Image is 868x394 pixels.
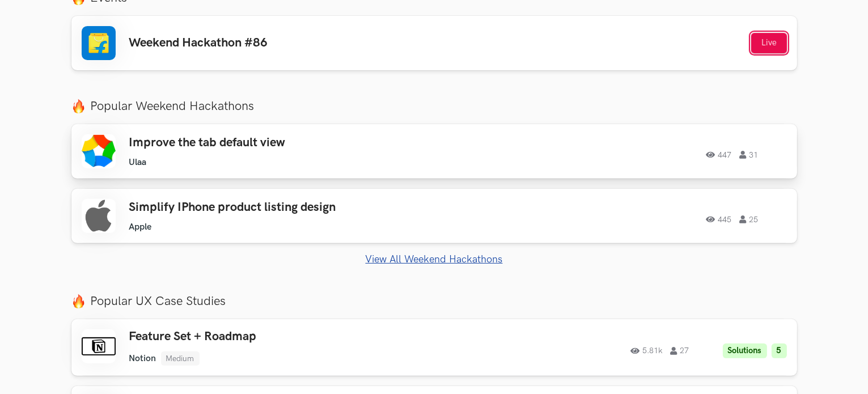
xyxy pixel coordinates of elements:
[129,157,147,168] li: Ulaa
[706,215,732,223] span: 445
[631,347,663,355] span: 5.81k
[706,151,732,159] span: 447
[71,319,797,375] a: Feature Set + Roadmap Notion Medium 5.81k 27 Solutions 5
[71,99,797,114] label: Popular Weekend Hackathons
[129,200,451,215] h3: Simplify IPhone product listing design
[671,347,689,355] span: 27
[71,99,86,113] img: fire.png
[129,222,152,232] li: Apple
[71,124,797,179] a: Improve the tab default view Ulaa 447 31
[723,344,767,359] li: Solutions
[71,294,86,308] img: fire.png
[71,294,797,309] label: Popular UX Case Studies
[71,253,797,265] a: View All Weekend Hackathons
[772,344,787,359] li: 5
[161,351,200,366] li: Medium
[71,16,797,70] a: Weekend Hackathon #86 Live
[71,189,797,243] a: Simplify IPhone product listing design Apple 445 25
[751,33,787,53] button: Live
[740,215,759,223] span: 25
[129,353,156,364] li: Notion
[129,36,268,50] h3: Weekend Hackathon #86
[129,329,451,344] h3: Feature Set + Roadmap
[129,135,451,150] h3: Improve the tab default view
[740,151,759,159] span: 31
